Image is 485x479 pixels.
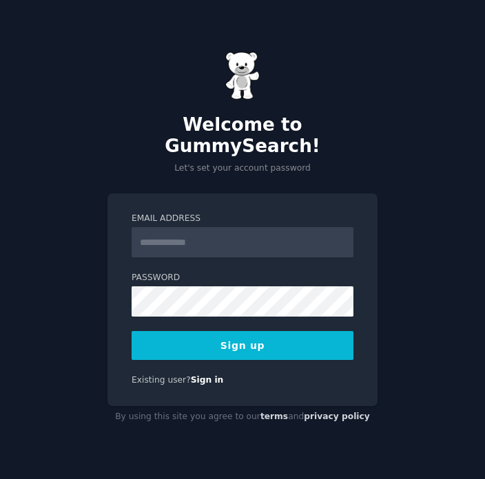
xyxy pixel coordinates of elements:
[304,412,370,421] a: privacy policy
[107,162,378,175] p: Let's set your account password
[225,52,260,100] img: Gummy Bear
[132,375,191,385] span: Existing user?
[260,412,288,421] a: terms
[132,272,353,284] label: Password
[191,375,224,385] a: Sign in
[107,114,378,158] h2: Welcome to GummySearch!
[107,406,378,428] div: By using this site you agree to our and
[132,213,353,225] label: Email Address
[132,331,353,360] button: Sign up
